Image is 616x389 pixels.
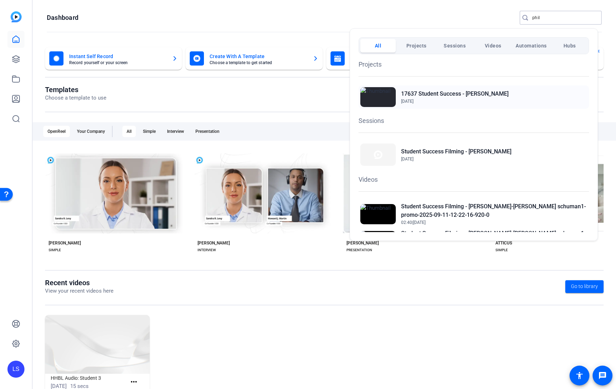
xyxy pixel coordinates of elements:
[360,143,396,166] img: Thumbnail
[375,39,382,52] span: All
[359,175,589,184] h1: Videos
[359,60,589,69] h1: Projects
[401,157,414,162] span: [DATE]
[401,229,587,246] h2: Student Success Filming - [PERSON_NAME]-[PERSON_NAME] schuman1-Interview-2025-09-11-15-06-30-999-0
[412,220,413,225] span: |
[444,39,466,52] span: Sessions
[401,220,412,225] span: 02:40
[564,39,576,52] span: Hubs
[360,231,396,251] img: Thumbnail
[401,202,587,219] h2: Student Success Filming - [PERSON_NAME]-[PERSON_NAME] schuman1-promo-2025-09-11-12-22-16-920-0
[516,39,547,52] span: Automations
[359,116,589,125] h1: Sessions
[360,87,396,107] img: Thumbnail
[406,39,427,52] span: Projects
[401,147,511,156] h2: Student Success Filming - [PERSON_NAME]
[401,99,414,104] span: [DATE]
[413,220,426,225] span: [DATE]
[485,39,501,52] span: Videos
[360,204,396,224] img: Thumbnail
[401,90,509,98] h2: 17637 Student Success - [PERSON_NAME]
